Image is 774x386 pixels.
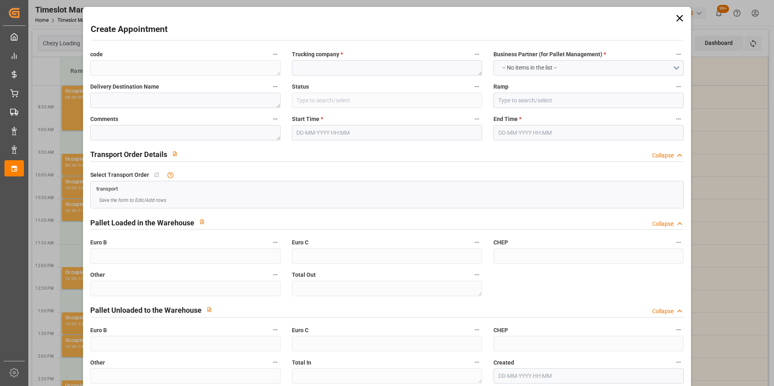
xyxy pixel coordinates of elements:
[90,217,194,228] h2: Pallet Loaded in the Warehouse
[493,93,684,108] input: Type to search/select
[472,357,482,367] button: Total In
[270,357,281,367] button: Other
[96,186,118,192] span: transport
[493,125,684,140] input: DD-MM-YYYY HH:MM
[472,269,482,280] button: Total Out
[493,358,514,367] span: Created
[90,149,167,160] h2: Transport Order Details
[472,324,482,335] button: Euro C
[493,326,508,335] span: CHEP
[493,83,508,91] span: Ramp
[270,324,281,335] button: Euro B
[194,214,210,229] button: View description
[202,302,217,317] button: View description
[493,60,684,76] button: open menu
[472,237,482,248] button: Euro C
[472,81,482,92] button: Status
[652,220,674,228] div: Collapse
[167,146,183,161] button: View description
[292,125,482,140] input: DD-MM-YYYY HH:MM
[90,115,118,123] span: Comments
[90,83,159,91] span: Delivery Destination Name
[673,237,684,248] button: CHEP
[498,64,561,72] span: -- No items in the list --
[90,50,103,59] span: code
[652,151,674,160] div: Collapse
[270,49,281,59] button: code
[652,307,674,316] div: Collapse
[472,49,482,59] button: Trucking company *
[292,83,309,91] span: Status
[493,368,684,384] input: DD-MM-YYYY HH:MM
[493,115,521,123] span: End Time
[90,171,149,179] span: Select Transport Order
[96,185,118,191] a: transport
[292,271,316,279] span: Total Out
[292,326,308,335] span: Euro C
[292,115,323,123] span: Start Time
[493,50,606,59] span: Business Partner (for Pallet Management)
[90,238,107,247] span: Euro B
[292,50,343,59] span: Trucking company
[90,326,107,335] span: Euro B
[90,305,202,316] h2: Pallet Unloaded to the Warehouse
[472,114,482,124] button: Start Time *
[99,197,166,204] span: Save the form to Edit/Add rows
[673,357,684,367] button: Created
[91,23,168,36] h2: Create Appointment
[270,114,281,124] button: Comments
[270,81,281,92] button: Delivery Destination Name
[270,269,281,280] button: Other
[90,358,105,367] span: Other
[270,237,281,248] button: Euro B
[673,114,684,124] button: End Time *
[292,93,482,108] input: Type to search/select
[493,238,508,247] span: CHEP
[90,271,105,279] span: Other
[673,324,684,335] button: CHEP
[292,238,308,247] span: Euro C
[292,358,311,367] span: Total In
[673,81,684,92] button: Ramp
[673,49,684,59] button: Business Partner (for Pallet Management) *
